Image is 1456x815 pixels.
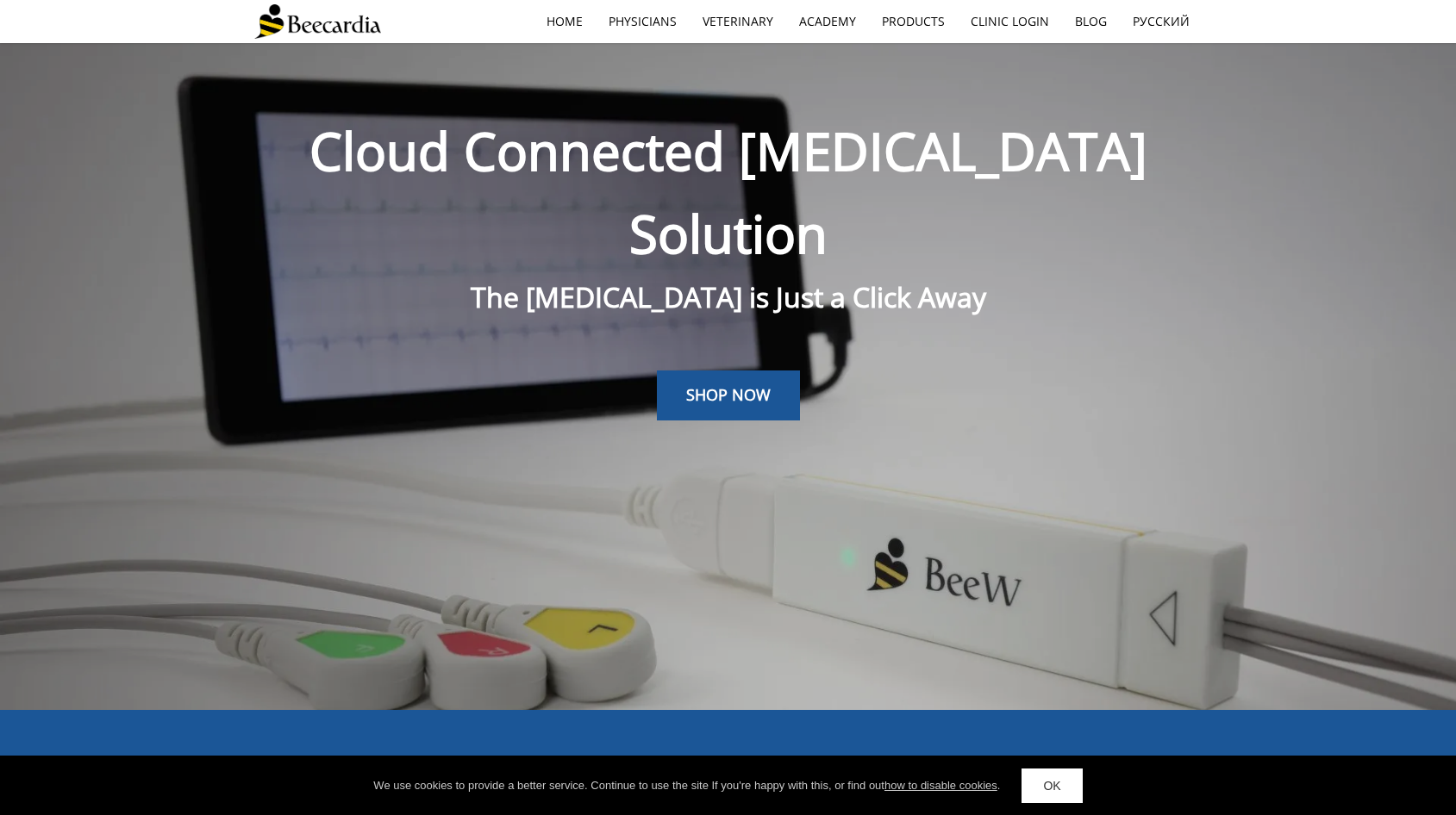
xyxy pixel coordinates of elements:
[1062,2,1120,41] a: Blog
[254,4,381,39] img: Beecardia
[958,2,1062,41] a: Clinic Login
[1120,2,1203,41] a: Русский
[373,777,1000,794] div: We use cookies to provide a better service. Continue to use the site If you're happy with this, o...
[869,2,958,41] a: Products
[786,2,869,41] a: Academy
[657,370,800,420] a: SHOP NOW
[471,278,986,315] span: The [MEDICAL_DATA] is Just a Click Away
[1022,768,1082,803] a: OK
[884,779,997,792] a: how to disable cookies
[596,2,690,41] a: Physicians
[534,2,596,41] a: home
[686,384,771,405] span: SHOP NOW
[309,115,1147,269] span: Cloud Connected [MEDICAL_DATA] Solution
[690,2,786,41] a: Veterinary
